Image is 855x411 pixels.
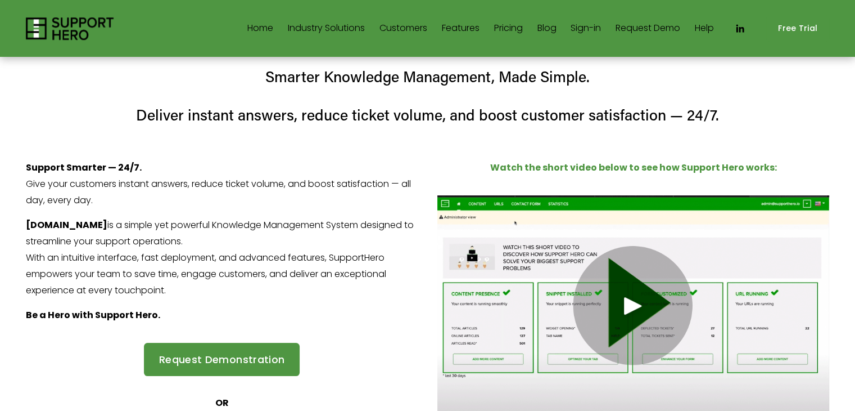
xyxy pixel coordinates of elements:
[619,292,646,319] div: Play
[26,17,114,40] img: Support Hero
[288,20,365,37] span: Industry Solutions
[26,160,418,208] p: Give your customers instant answers, reduce ticket volume, and boost satisfaction — all day, ever...
[442,20,479,38] a: Features
[616,20,680,38] a: Request Demo
[26,105,830,126] h4: Deliver instant answers, reduce ticket volume, and boost customer satisfaction — 24/7.
[766,15,829,42] a: Free Trial
[537,20,556,38] a: Blog
[288,20,365,38] a: folder dropdown
[144,343,300,376] a: Request Demonstration
[247,20,273,38] a: Home
[26,161,142,174] strong: Support Smarter — 24/7.
[26,66,830,87] h4: Smarter Knowledge Management, Made Simple.
[734,23,745,34] a: LinkedIn
[26,218,107,231] strong: [DOMAIN_NAME]
[695,20,714,38] a: Help
[571,20,601,38] a: Sign-in
[26,217,418,298] p: is a simple yet powerful Knowledge Management System designed to streamline your support operatio...
[379,20,427,38] a: Customers
[215,396,229,409] strong: OR
[490,161,776,174] strong: Watch the short video below to see how Support Hero works:
[26,309,160,321] strong: Be a Hero with Support Hero.
[494,20,523,38] a: Pricing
